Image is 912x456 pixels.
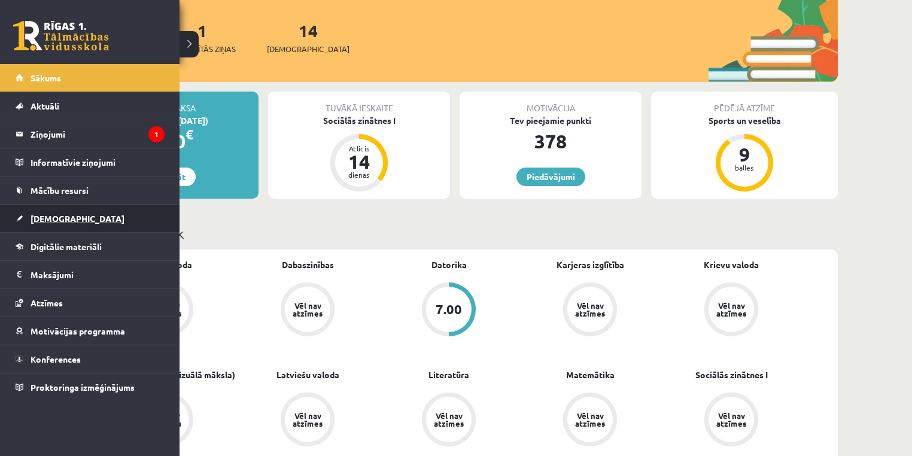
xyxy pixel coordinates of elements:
a: Rīgas 1. Tālmācības vidusskola [13,21,109,51]
div: 14 [341,152,377,171]
span: Neizlasītās ziņas [169,43,236,55]
span: Aktuāli [31,101,59,111]
a: Dabaszinības [282,259,334,271]
p: Mācību plāns 11.b2 JK [77,226,833,242]
a: Vēl nav atzīmes [661,393,802,449]
div: Tev pieejamie punkti [460,114,642,127]
a: Sociālās zinātnes I [695,369,768,381]
span: Proktoringa izmēģinājums [31,382,135,393]
a: Vēl nav atzīmes [519,282,661,339]
a: 1Neizlasītās ziņas [169,20,236,55]
span: Mācību resursi [31,185,89,196]
a: Vēl nav atzīmes [519,393,661,449]
a: Maksājumi [16,261,165,288]
a: 7.00 [378,282,519,339]
a: Informatīvie ziņojumi [16,148,165,176]
div: Vēl nav atzīmes [432,412,466,427]
a: Atzīmes [16,289,165,317]
a: Piedāvājumi [516,168,585,186]
div: Vēl nav atzīmes [573,412,607,427]
a: Vēl nav atzīmes [237,282,378,339]
a: Sākums [16,64,165,92]
div: dienas [341,171,377,178]
a: Karjeras izglītība [557,259,624,271]
a: Ziņojumi1 [16,120,165,148]
a: Proktoringa izmēģinājums [16,373,165,401]
div: 378 [460,127,642,156]
div: Sports un veselība [651,114,838,127]
span: Sākums [31,72,61,83]
div: 7.00 [436,303,462,316]
legend: Informatīvie ziņojumi [31,148,165,176]
a: Literatūra [428,369,469,381]
a: Sociālās zinātnes I Atlicis 14 dienas [268,114,450,193]
a: Vēl nav atzīmes [378,393,519,449]
a: [DEMOGRAPHIC_DATA] [16,205,165,232]
a: Vēl nav atzīmes [237,393,378,449]
legend: Ziņojumi [31,120,165,148]
a: Sports un veselība 9 balles [651,114,838,193]
span: Konferences [31,354,81,364]
a: Konferences [16,345,165,373]
a: Motivācijas programma [16,317,165,345]
i: 1 [148,126,165,142]
a: Datorika [431,259,467,271]
span: Digitālie materiāli [31,241,102,252]
div: Vēl nav atzīmes [291,302,324,317]
a: Matemātika [566,369,615,381]
legend: Maksājumi [31,261,165,288]
div: Motivācija [460,92,642,114]
a: 14[DEMOGRAPHIC_DATA] [267,20,349,55]
a: Digitālie materiāli [16,233,165,260]
a: Aktuāli [16,92,165,120]
a: Mācību resursi [16,177,165,204]
span: [DEMOGRAPHIC_DATA] [31,213,124,224]
a: Krievu valoda [704,259,759,271]
div: Vēl nav atzīmes [715,412,748,427]
div: balles [726,164,762,171]
div: Vēl nav atzīmes [291,412,324,427]
div: Vēl nav atzīmes [573,302,607,317]
div: Sociālās zinātnes I [268,114,450,127]
span: Motivācijas programma [31,326,125,336]
a: Vēl nav atzīmes [661,282,802,339]
div: 9 [726,145,762,164]
div: Tuvākā ieskaite [268,92,450,114]
div: Atlicis [341,145,377,152]
div: Vēl nav atzīmes [715,302,748,317]
span: Atzīmes [31,297,63,308]
span: € [186,126,193,143]
a: Latviešu valoda [276,369,339,381]
span: [DEMOGRAPHIC_DATA] [267,43,349,55]
div: Pēdējā atzīme [651,92,838,114]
